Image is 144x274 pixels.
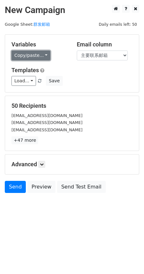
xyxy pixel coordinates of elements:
[97,22,139,27] a: Daily emails left: 50
[5,181,26,193] a: Send
[97,21,139,28] span: Daily emails left: 50
[11,136,38,144] a: +47 more
[27,181,55,193] a: Preview
[5,5,139,16] h2: New Campaign
[11,102,133,109] h5: 50 Recipients
[11,127,83,132] small: [EMAIL_ADDRESS][DOMAIN_NAME]
[11,120,83,125] small: [EMAIL_ADDRESS][DOMAIN_NAME]
[5,22,50,27] small: Google Sheet:
[57,181,105,193] a: Send Test Email
[112,243,144,274] iframe: Chat Widget
[77,41,133,48] h5: Email column
[11,161,133,168] h5: Advanced
[11,76,36,86] a: Load...
[11,113,83,118] small: [EMAIL_ADDRESS][DOMAIN_NAME]
[11,41,67,48] h5: Variables
[11,67,39,73] a: Templates
[46,76,62,86] button: Save
[33,22,50,27] a: 群发邮箱
[11,51,50,60] a: Copy/paste...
